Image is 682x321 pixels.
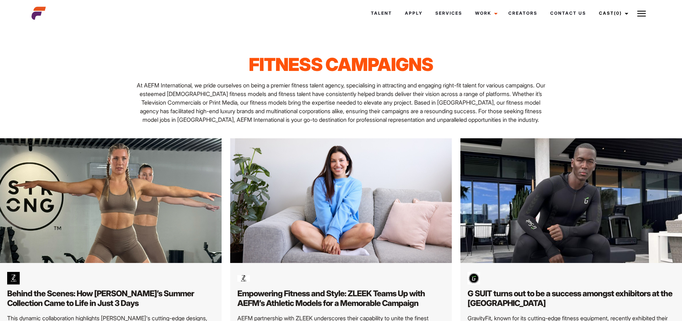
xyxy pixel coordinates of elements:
img: 1@3x 21 scaled [460,138,682,263]
h2: Empowering Fitness and Style: ZLEEK Teams Up with AEFM’s Athletic Models for a Memorable Campaign [237,289,445,308]
a: Apply [398,4,429,23]
span: (0) [614,10,622,16]
img: Shopify_logo_6906e8dd ff93 4dc8 8207 54bfa2bace6a [237,272,250,284]
a: Work [469,4,502,23]
a: Creators [502,4,544,23]
h2: G SUIT turns out to be a success amongst exhibitors at the [GEOGRAPHIC_DATA] [468,289,675,308]
a: Talent [364,4,398,23]
img: 1@3x 3 scaled [230,138,452,263]
img: images 3 [468,272,480,284]
img: Burger icon [637,9,646,18]
img: cropped-aefm-brand-fav-22-square.png [32,6,46,20]
a: Services [429,4,469,23]
a: Contact Us [544,4,592,23]
h2: Behind the Scenes: How [PERSON_NAME]’s Summer Collection Came to Life in Just 3 Days [7,289,214,308]
p: At AEFM International, we pride ourselves on being a premier fitness talent agency, specialising ... [136,81,546,124]
a: Cast(0) [592,4,633,23]
h1: Fitness Campaigns [136,54,546,75]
